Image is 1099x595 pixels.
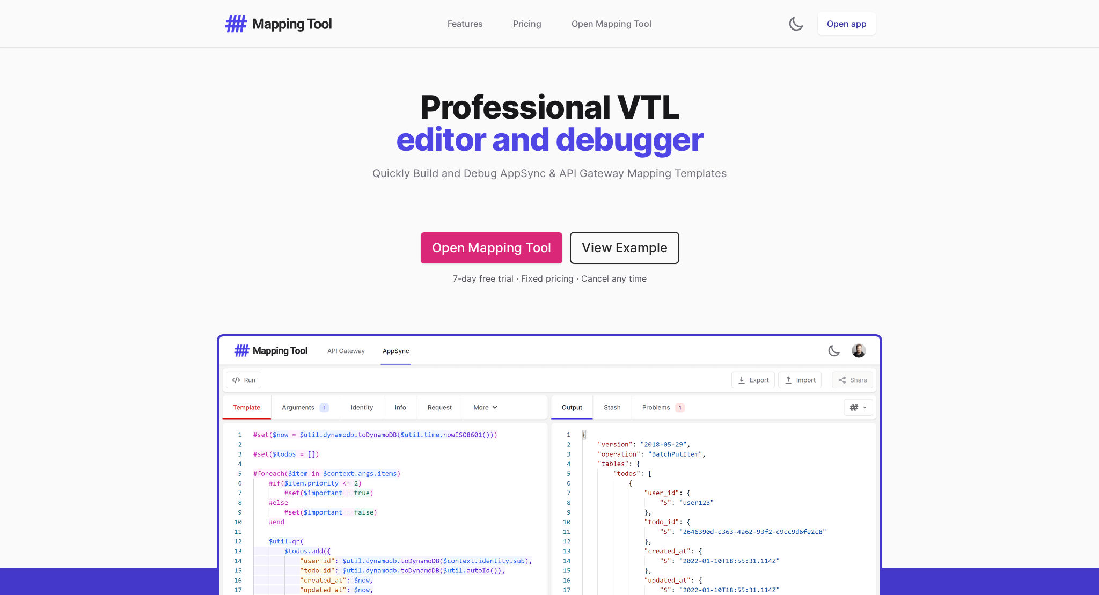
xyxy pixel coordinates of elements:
[421,232,562,263] a: Open Mapping Tool
[453,272,647,285] div: 7-day free trial · Fixed pricing · Cancel any time
[219,91,880,123] span: Professional VTL
[818,12,876,35] a: Open app
[343,166,756,181] p: Quickly Build and Debug AppSync & API Gateway Mapping Templates
[223,13,333,34] img: Mapping Tool
[572,17,651,30] a: Open Mapping Tool
[513,17,541,30] a: Pricing
[219,123,880,155] span: editor and debugger
[448,17,483,30] a: Features
[223,13,876,34] nav: Global
[571,233,678,263] a: View Example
